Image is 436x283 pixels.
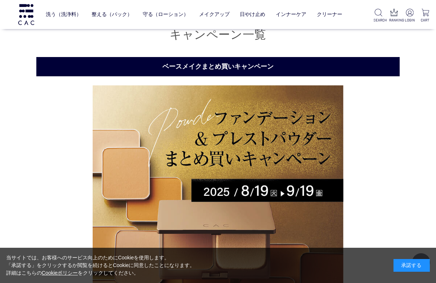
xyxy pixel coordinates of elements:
a: Cookieポリシー [42,270,78,276]
a: SEARCH [374,9,383,23]
p: SEARCH [374,17,383,23]
a: 守る（ローション） [143,6,189,23]
a: 洗う（洗浄料） [46,6,81,23]
div: 承諾する [393,259,430,272]
a: クリーナー [317,6,342,23]
a: メイクアップ [199,6,230,23]
a: 日やけ止め [240,6,265,23]
a: LOGIN [405,9,415,23]
a: 整える（パック） [92,6,132,23]
p: RANKING [389,17,399,23]
p: CART [420,17,430,23]
p: LOGIN [405,17,415,23]
img: logo [17,4,35,25]
a: RANKING [389,9,399,23]
a: インナーケア [276,6,306,23]
a: CART [420,9,430,23]
h1: キャンペーン一覧 [36,27,400,43]
h2: ベースメイクまとめ買いキャンペーン [36,57,400,76]
div: 当サイトでは、お客様へのサービス向上のためにCookieを使用します。 「承諾する」をクリックするか閲覧を続けるとCookieに同意したことになります。 詳細はこちらの をクリックしてください。 [6,254,195,277]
